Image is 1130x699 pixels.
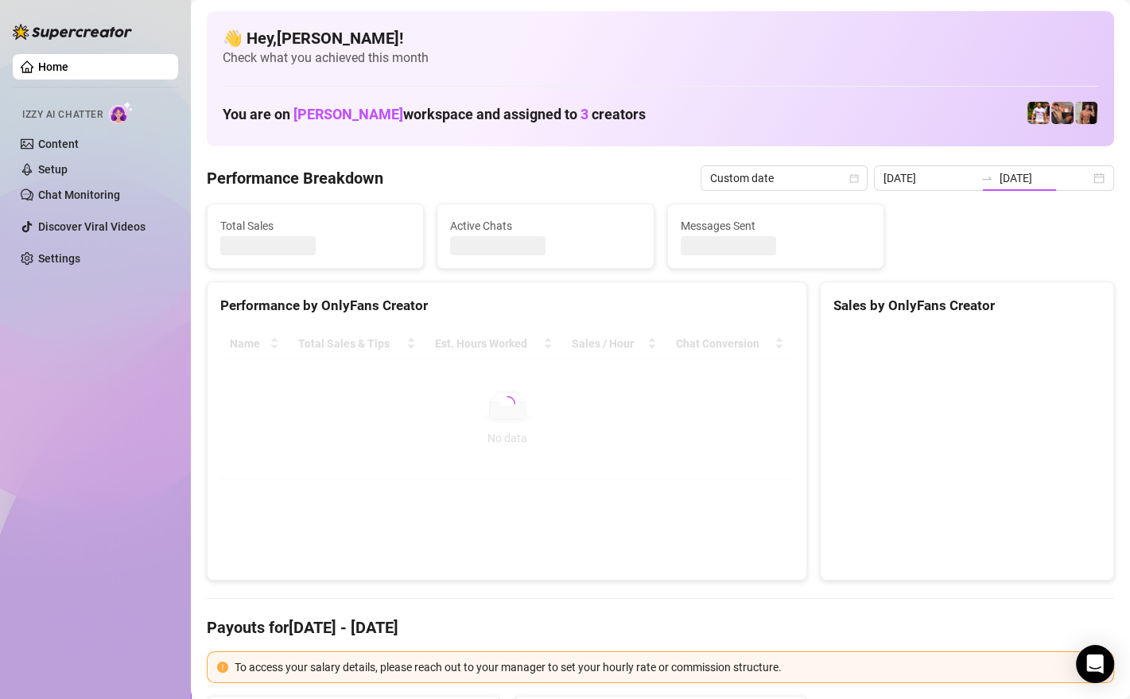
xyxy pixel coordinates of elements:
[217,662,228,673] span: exclamation-circle
[980,172,993,184] span: to
[833,295,1101,316] div: Sales by OnlyFans Creator
[223,106,646,123] h1: You are on workspace and assigned to creators
[1000,169,1090,187] input: End date
[883,169,974,187] input: Start date
[849,173,859,183] span: calendar
[1051,102,1074,124] img: Osvaldo
[38,220,146,233] a: Discover Viral Videos
[38,188,120,201] a: Chat Monitoring
[220,295,794,316] div: Performance by OnlyFans Creator
[681,217,871,235] span: Messages Sent
[710,166,858,190] span: Custom date
[235,658,1104,676] div: To access your salary details, please reach out to your manager to set your hourly rate or commis...
[13,24,132,40] img: logo-BBDzfeDw.svg
[109,101,134,124] img: AI Chatter
[499,395,516,413] span: loading
[220,217,410,235] span: Total Sales
[980,172,993,184] span: swap-right
[1027,102,1050,124] img: Hector
[207,616,1114,639] h4: Payouts for [DATE] - [DATE]
[223,49,1098,67] span: Check what you achieved this month
[38,252,80,265] a: Settings
[450,217,640,235] span: Active Chats
[581,106,588,122] span: 3
[207,167,383,189] h4: Performance Breakdown
[38,60,68,73] a: Home
[293,106,403,122] span: [PERSON_NAME]
[22,107,103,122] span: Izzy AI Chatter
[1075,102,1097,124] img: Zach
[1076,645,1114,683] div: Open Intercom Messenger
[38,138,79,150] a: Content
[223,27,1098,49] h4: 👋 Hey, [PERSON_NAME] !
[38,163,68,176] a: Setup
